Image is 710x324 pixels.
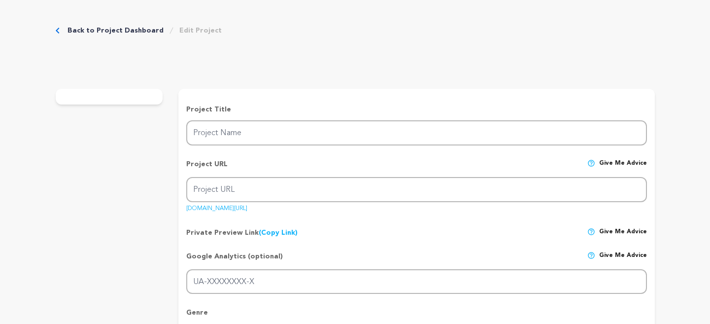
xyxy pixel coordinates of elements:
input: Project Name [186,120,646,145]
img: help-circle.svg [587,159,595,167]
span: Give me advice [599,159,647,177]
img: help-circle.svg [587,252,595,259]
span: Give me advice [599,252,647,269]
p: Project URL [186,159,228,177]
a: Back to Project Dashboard [68,26,164,36]
a: [DOMAIN_NAME][URL] [186,202,247,212]
p: Project Title [186,105,646,114]
img: help-circle.svg [587,228,595,236]
input: UA-XXXXXXXX-X [186,269,646,294]
p: Private Preview Link [186,228,298,238]
input: Project URL [186,177,646,202]
div: Breadcrumb [56,26,222,36]
a: Edit Project [179,26,222,36]
a: (Copy Link) [259,229,298,236]
span: Give me advice [599,228,647,238]
p: Google Analytics (optional) [186,252,283,269]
